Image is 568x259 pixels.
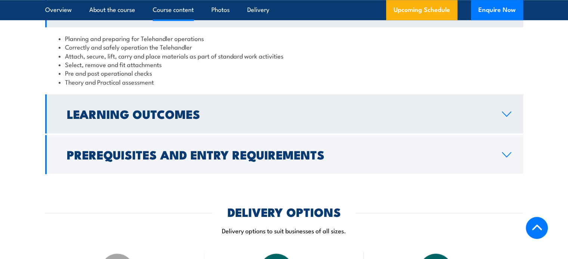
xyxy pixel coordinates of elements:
[59,42,510,51] li: Correctly and safely operation the Telehandler
[59,69,510,77] li: Pre and post operational checks
[67,108,490,119] h2: Learning Outcomes
[45,226,523,235] p: Delivery options to suit businesses of all sizes.
[59,34,510,42] li: Planning and preparing for Telehandler operations
[45,135,523,174] a: Prerequisites and Entry Requirements
[59,60,510,69] li: Select, remove and fit attachments
[59,78,510,86] li: Theory and Practical assessment
[227,206,341,217] h2: DELIVERY OPTIONS
[59,51,510,60] li: Attach, secure, lift, carry and place materials as part of standard work activities
[67,149,490,159] h2: Prerequisites and Entry Requirements
[45,94,523,133] a: Learning Outcomes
